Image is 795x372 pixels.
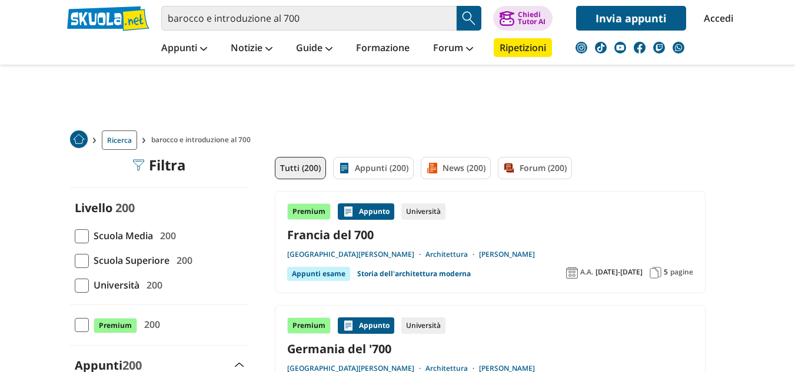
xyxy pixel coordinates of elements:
div: Chiedi Tutor AI [518,11,545,25]
div: Filtra [132,157,186,173]
a: News (200) [421,157,491,179]
div: Premium [287,203,331,220]
a: Invia appunti [576,6,686,31]
a: Accedi [704,6,729,31]
a: Appunti [158,38,210,59]
img: Apri e chiudi sezione [235,363,244,367]
a: Storia dell'architettura moderna [357,267,471,281]
img: Appunti contenuto [342,320,354,331]
a: Formazione [353,38,413,59]
img: Appunti filtro contenuto [338,162,350,174]
a: Notizie [228,38,275,59]
span: Scuola Media [89,228,153,243]
a: Tutti (200) [275,157,326,179]
img: Home [70,130,88,148]
span: Premium [94,318,137,333]
a: Forum [430,38,476,59]
div: Premium [287,317,331,334]
label: Livello [75,200,112,216]
div: Appunto [338,317,394,334]
img: tiktok [595,42,607,53]
img: instagram [576,42,587,53]
button: ChiediTutor AI [493,6,553,31]
input: Cerca appunti, riassunti o versioni [161,6,457,31]
img: facebook [634,42,646,53]
span: Scuola Superiore [89,253,169,268]
span: 200 [115,200,135,216]
img: Pagine [650,267,661,279]
span: Università [89,277,139,293]
span: 200 [172,253,192,268]
img: youtube [614,42,626,53]
img: Anno accademico [566,267,578,279]
img: Cerca appunti, riassunti o versioni [460,9,478,27]
a: Guide [293,38,335,59]
a: Appunti (200) [333,157,414,179]
a: Architettura [425,250,479,259]
button: Search Button [457,6,481,31]
a: Ricerca [102,130,137,150]
img: Forum filtro contenuto [503,162,515,174]
span: barocco e introduzione al 700 [151,130,255,150]
span: pagine [670,267,693,277]
span: [DATE]-[DATE] [596,267,643,277]
div: Appunti esame [287,267,350,281]
a: [PERSON_NAME] [479,250,535,259]
a: Francia del 700 [287,227,693,243]
a: [GEOGRAPHIC_DATA][PERSON_NAME] [287,250,425,259]
a: Germania del '700 [287,341,693,357]
div: Appunto [338,203,394,220]
img: twitch [653,42,665,53]
img: Filtra filtri mobile [132,159,144,171]
a: Home [70,130,88,150]
span: 200 [155,228,176,243]
span: 5 [664,267,668,277]
a: Ripetizioni [494,38,552,57]
div: Università [401,317,445,334]
img: Appunti contenuto [342,206,354,217]
span: 200 [139,317,160,332]
img: News filtro contenuto [426,162,438,174]
span: 200 [142,277,162,293]
img: WhatsApp [673,42,684,53]
span: A.A. [580,267,593,277]
div: Università [401,203,445,220]
a: Forum (200) [498,157,572,179]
